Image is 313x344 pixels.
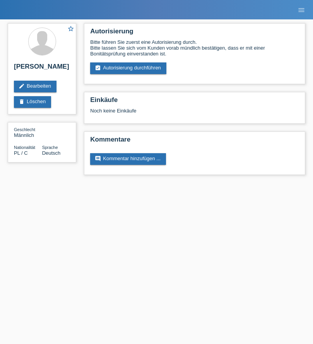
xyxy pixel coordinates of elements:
a: assignment_turned_inAutorisierung durchführen [90,62,166,74]
span: Polen / C / 01.10.2021 [14,150,28,156]
h2: Einkäufe [90,96,299,108]
a: commentKommentar hinzufügen ... [90,153,166,165]
a: deleteLöschen [14,96,51,108]
h2: [PERSON_NAME] [14,63,70,74]
div: Bitte führen Sie zuerst eine Autorisierung durch. Bitte lassen Sie sich vom Kunden vorab mündlich... [90,39,299,57]
i: comment [95,156,101,162]
a: star_border [67,25,74,33]
div: Männlich [14,126,42,138]
div: Noch keine Einkäufe [90,108,299,119]
i: menu [298,6,305,14]
span: Nationalität [14,145,35,150]
i: edit [19,83,25,89]
i: assignment_turned_in [95,65,101,71]
span: Geschlecht [14,127,35,132]
span: Sprache [42,145,58,150]
a: menu [294,7,309,12]
i: delete [19,99,25,105]
a: editBearbeiten [14,81,56,92]
i: star_border [67,25,74,32]
span: Deutsch [42,150,61,156]
h2: Kommentare [90,136,299,147]
h2: Autorisierung [90,28,299,39]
